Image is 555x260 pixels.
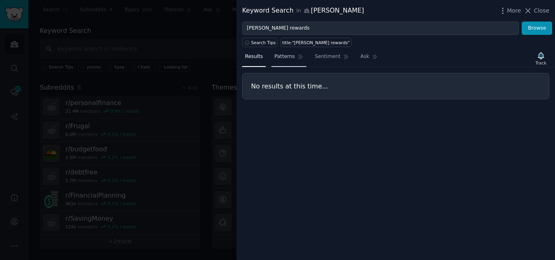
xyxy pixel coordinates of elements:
span: Search Tips [251,40,276,45]
span: Close [534,6,549,15]
div: Keyword Search [PERSON_NAME] [242,6,364,16]
input: Try a keyword related to your business [242,21,519,35]
button: Close [524,6,549,15]
button: More [499,6,521,15]
button: Track [533,50,549,67]
span: Patterns [274,53,295,60]
a: Patterns [271,50,306,67]
a: title:"[PERSON_NAME] rewards" [280,38,351,47]
button: Search Tips [242,38,277,47]
span: Results [245,53,263,60]
button: Browse [522,21,552,35]
a: Sentiment [312,50,352,67]
span: in [296,7,301,15]
span: More [507,6,521,15]
h3: No results at this time... [251,82,540,90]
a: Ask [358,50,381,67]
span: Ask [360,53,369,60]
span: Sentiment [315,53,340,60]
div: Track [535,60,546,66]
a: Results [242,50,266,67]
div: title:"[PERSON_NAME] rewards" [282,40,350,45]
